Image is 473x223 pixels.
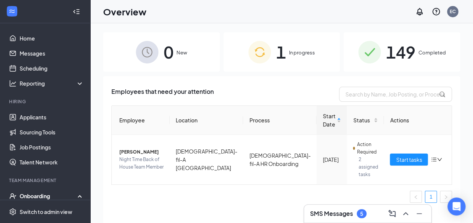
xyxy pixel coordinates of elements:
[164,39,173,65] span: 0
[310,209,353,218] h3: SMS Messages
[357,141,378,156] span: Action Required
[276,39,286,65] span: 1
[119,148,164,156] span: [PERSON_NAME]
[322,155,341,164] div: [DATE]
[384,106,452,135] th: Actions
[444,195,448,199] span: right
[431,157,437,163] span: bars
[20,80,84,87] div: Reporting
[9,177,82,184] div: Team Management
[73,8,80,15] svg: Collapse
[20,110,84,125] a: Applicants
[400,208,412,220] button: ChevronUp
[432,7,441,16] svg: QuestionInfo
[390,154,428,166] button: Start tasks
[103,5,146,18] h1: Overview
[20,155,84,170] a: Talent Network
[170,135,243,184] td: [DEMOGRAPHIC_DATA]-fil-A [GEOGRAPHIC_DATA]
[9,208,17,215] svg: Settings
[415,209,424,218] svg: Minimize
[289,49,315,56] span: In progress
[440,191,452,203] li: Next Page
[20,208,72,215] div: Switch to admin view
[418,49,446,56] span: Completed
[386,39,415,65] span: 149
[322,112,335,128] span: Start Date
[425,191,436,202] a: 1
[20,125,84,140] a: Sourcing Tools
[20,61,84,76] a: Scheduling
[243,106,316,135] th: Process
[440,191,452,203] button: right
[414,195,418,199] span: left
[425,191,437,203] li: 1
[20,46,84,61] a: Messages
[396,155,422,164] span: Start tasks
[176,49,187,56] span: New
[447,197,465,215] div: Open Intercom Messenger
[339,87,452,102] input: Search by Name, Job Posting, or Process
[9,80,17,87] svg: Analysis
[360,211,363,217] div: 5
[9,192,17,200] svg: UserCheck
[413,208,425,220] button: Minimize
[9,98,82,105] div: Hiring
[450,8,456,15] div: EC
[347,106,384,135] th: Status
[170,106,243,135] th: Location
[358,156,378,178] span: 2 assigned tasks
[20,140,84,155] a: Job Postings
[410,191,422,203] button: left
[20,192,78,200] div: Onboarding
[20,31,84,46] a: Home
[437,157,442,162] span: down
[119,156,164,171] span: Night Time Back of House Team Member
[111,87,214,102] span: Employees that need your attention
[112,106,170,135] th: Employee
[388,209,397,218] svg: ComposeMessage
[401,209,410,218] svg: ChevronUp
[353,116,372,124] span: Status
[243,135,316,184] td: [DEMOGRAPHIC_DATA]-fil-A HR Onboarding
[8,8,16,15] svg: WorkstreamLogo
[386,208,398,220] button: ComposeMessage
[415,7,424,16] svg: Notifications
[410,191,422,203] li: Previous Page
